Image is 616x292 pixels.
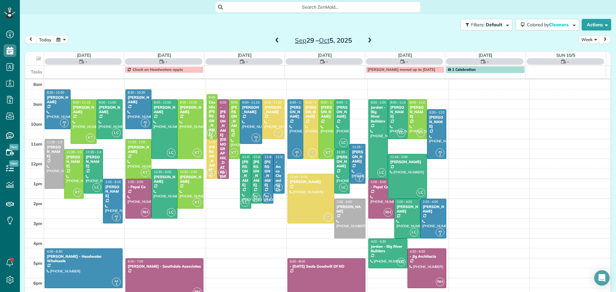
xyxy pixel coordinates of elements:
small: 2 [355,177,363,183]
span: 11:30 - 1:45 [86,150,103,154]
a: Filters: Default [457,19,512,30]
span: LC [397,258,406,266]
span: 11:15 - 1:15 [352,145,369,149]
span: 11am [31,141,42,146]
span: AS [265,195,269,198]
span: - [567,58,569,65]
span: - [326,58,328,65]
span: LC [397,129,406,137]
span: 11:00 - 1:30 [47,140,64,144]
span: KT [86,133,95,142]
span: Filters: [471,22,484,28]
span: Colored by [527,22,571,28]
span: 11:45 - 2:15 [264,155,282,159]
span: LC [92,183,101,192]
span: AS [295,150,299,154]
small: 2 [141,122,149,128]
span: 2pm [33,201,42,206]
span: JW [326,214,330,218]
a: Sun 10/5 [556,53,575,58]
div: [PERSON_NAME] [153,105,175,114]
span: 5:00 - 7:00 [128,259,143,263]
small: 2 [436,152,444,158]
span: KT [324,148,332,157]
span: 11:45 - 1:45 [276,155,293,159]
small: 2 [60,122,68,128]
small: 2 [324,216,332,222]
div: [PERSON_NAME] [153,175,175,184]
div: [PERSON_NAME] - Headwater Wholesale [47,254,121,263]
a: [DATE] [479,53,492,58]
span: LC [252,193,260,202]
span: 11:00 - 1:00 [209,140,226,144]
span: LC [377,168,386,177]
span: - [487,58,489,65]
span: 2:00 - 4:00 [397,200,412,204]
a: [DATE] [238,53,252,58]
span: 5pm [33,261,42,266]
span: 11:00 - 1:00 [128,140,145,144]
div: [PERSON_NAME] [352,150,364,163]
span: 11:45 - 2:00 [390,155,407,159]
a: [DATE] [158,53,171,58]
span: 8:30 - 10:30 [47,90,64,95]
div: [PERSON_NAME] [47,145,62,159]
small: 2 [263,196,271,203]
div: - Anco Cleaning Company [275,160,283,201]
span: JW [310,150,314,154]
span: AS [115,279,118,283]
small: 2 [112,216,120,222]
span: 12:45 - 3:15 [290,175,307,179]
span: New [9,144,19,150]
span: 9:00 - 11:00 [264,100,282,104]
span: LC [339,183,348,192]
span: RH [141,208,150,217]
div: [PERSON_NAME] [422,204,444,214]
span: AS [438,150,442,154]
span: 4:30 - 6:30 [410,249,425,254]
span: AS [115,214,118,218]
button: Filters: Default [460,19,512,30]
span: 9:00 - 11:30 [337,100,354,104]
span: Sep [295,36,306,44]
span: 1pm [33,181,42,186]
div: [PERSON_NAME] [321,105,332,119]
a: [DATE] [398,53,412,58]
span: LC [241,198,249,207]
a: [DATE] [77,53,91,58]
span: KT [193,198,201,207]
span: 4pm [33,241,42,246]
span: - [85,58,87,65]
span: 9:00 - 12:00 [305,100,323,104]
small: 2 [274,187,282,193]
div: [PHONE_NUMBER] [209,179,216,188]
div: [PERSON_NAME] [179,175,201,184]
span: KT [73,188,82,197]
span: KT [207,129,216,137]
span: 9:00 - 1:00 [371,100,386,104]
span: RH [218,168,227,177]
div: [PERSON_NAME] [179,105,201,114]
button: prev [25,35,37,44]
div: [PERSON_NAME] [264,160,271,187]
span: 12:30 - 2:30 [180,170,197,174]
small: 2 [293,152,301,158]
span: 1 Celebration [448,67,476,72]
span: 9:30 - 12:00 [429,110,447,114]
span: 8:30 - 10:30 [128,90,145,95]
span: 9:00 - 11:00 [390,100,407,104]
span: 11:30 - 2:00 [66,150,84,154]
span: 2:00 - 4:00 [337,200,352,204]
span: Oct [319,36,329,44]
div: [PERSON_NAME] [429,115,445,129]
span: Default [486,22,503,28]
div: [PERSON_NAME] [209,145,216,172]
span: 12:30 - 3:00 [154,170,171,174]
div: [PERSON_NAME] [86,155,101,169]
span: RH [384,208,392,217]
span: 9:00 - 11:00 [99,100,116,104]
span: KT [229,148,238,157]
h2: 29 – 5, 2025 [283,37,364,44]
div: [PERSON_NAME] - Southdale Associates [127,264,201,269]
span: [PERSON_NAME] moved up to [DATE] [368,67,435,72]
